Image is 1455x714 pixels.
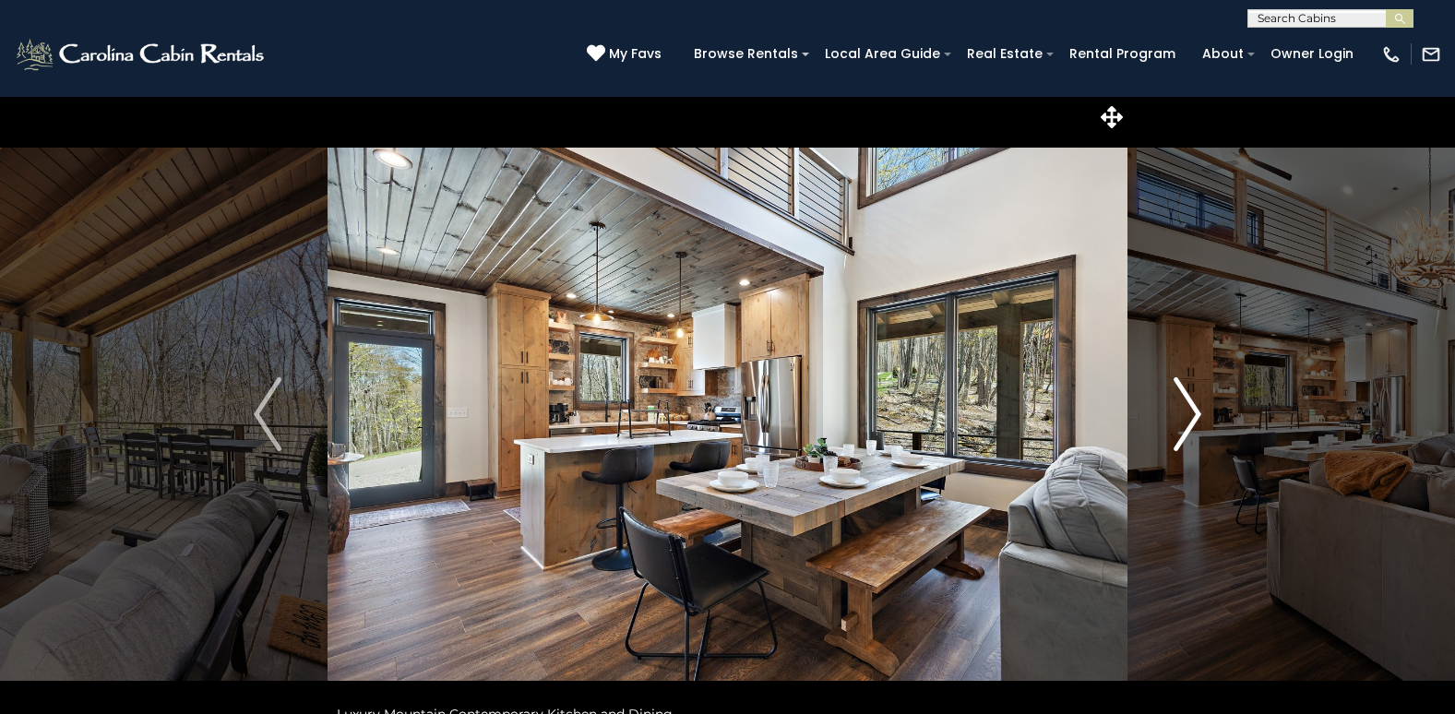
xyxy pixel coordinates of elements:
[254,377,281,451] img: arrow
[1421,44,1441,65] img: mail-regular-white.png
[685,40,807,68] a: Browse Rentals
[1174,377,1201,451] img: arrow
[1261,40,1363,68] a: Owner Login
[1381,44,1401,65] img: phone-regular-white.png
[609,44,662,64] span: My Favs
[587,44,666,65] a: My Favs
[14,36,269,73] img: White-1-2.png
[816,40,949,68] a: Local Area Guide
[1193,40,1253,68] a: About
[1060,40,1185,68] a: Rental Program
[958,40,1052,68] a: Real Estate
